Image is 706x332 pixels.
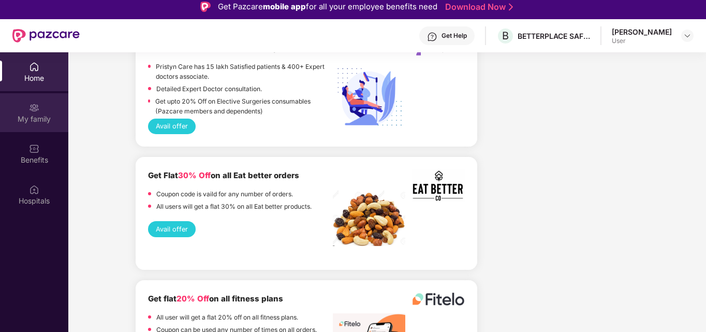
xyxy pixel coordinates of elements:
img: svg+xml;base64,PHN2ZyB3aWR0aD0iMjAiIGhlaWdodD0iMjAiIHZpZXdCb3g9IjAgMCAyMCAyMCIgZmlsbD0ibm9uZSIgeG... [29,103,39,113]
p: Detailed Expert Doctor consultation. [156,84,262,94]
img: svg+xml;base64,PHN2ZyBpZD0iQmVuZWZpdHMiIHhtbG5zPSJodHRwOi8vd3d3LnczLm9yZy8yMDAwL3N2ZyIgd2lkdGg9Ij... [29,143,39,154]
button: Avail offer [148,221,196,237]
img: Logo [200,2,211,12]
b: Get Flat on all Eat better orders [148,170,299,180]
p: All user will get a flat 20% off on all fitness plans. [156,312,298,322]
img: Screenshot%202022-11-18%20at%2012.32.13%20PM.png [333,190,405,246]
img: svg+xml;base64,PHN2ZyBpZD0iSG9tZSIgeG1sbnM9Imh0dHA6Ly93d3cudzMub3JnLzIwMDAvc3ZnIiB3aWR0aD0iMjAiIG... [29,62,39,72]
div: Get Help [442,32,467,40]
span: 30% Off [178,170,211,180]
span: 20% Off [176,294,209,304]
div: [PERSON_NAME] [612,27,672,37]
strong: mobile app [263,2,306,11]
img: New Pazcare Logo [12,29,80,42]
img: Screenshot%202022-11-17%20at%202.10.19%20PM.png [412,169,465,202]
p: Pristyn Care has 15 lakh Satisfied patients & 400+ Expert doctors associate. [156,62,333,81]
b: Get flat on all fitness plans [148,294,283,304]
p: Get upto 20% Off on Elective Surgeries consumables (Pazcare members and dependents) [155,96,333,116]
img: Elective%20Surgery.png [333,63,405,135]
img: svg+xml;base64,PHN2ZyBpZD0iSG9zcGl0YWxzIiB4bWxucz0iaHR0cDovL3d3dy53My5vcmcvMjAwMC9zdmciIHdpZHRoPS... [29,184,39,195]
img: svg+xml;base64,PHN2ZyBpZD0iRHJvcGRvd24tMzJ4MzIiIHhtbG5zPSJodHRwOi8vd3d3LnczLm9yZy8yMDAwL3N2ZyIgd2... [683,32,692,40]
a: Download Now [445,2,510,12]
div: Get Pazcare for all your employee benefits need [218,1,437,13]
img: fitelo%20logo.png [412,293,465,306]
div: BETTERPLACE SAFETY SOLUTIONS PRIVATE LIMITED [518,31,590,41]
button: Avail offer [148,119,196,134]
p: All users will get a flat 30% on all Eat better products. [156,201,312,211]
span: B [502,30,509,42]
img: Stroke [509,2,513,12]
img: svg+xml;base64,PHN2ZyBpZD0iSGVscC0zMngzMiIgeG1sbnM9Imh0dHA6Ly93d3cudzMub3JnLzIwMDAvc3ZnIiB3aWR0aD... [427,32,437,42]
div: User [612,37,672,45]
p: Coupon code is vaild for any number of orders. [156,189,293,199]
